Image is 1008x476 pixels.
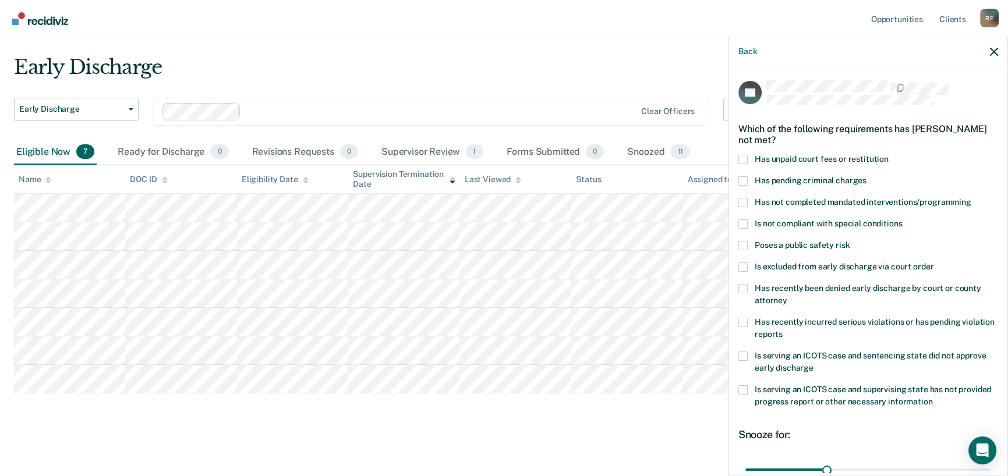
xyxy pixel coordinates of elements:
[625,140,692,165] div: Snoozed
[250,140,360,165] div: Revisions Requests
[670,144,690,159] span: 11
[12,12,68,25] img: Recidiviz
[586,144,604,159] span: 0
[466,144,483,159] span: 1
[968,436,996,464] div: Open Intercom Messenger
[115,140,231,165] div: Ready for Discharge
[353,169,455,189] div: Supervision Termination Date
[688,175,742,184] div: Assigned to
[130,175,167,184] div: DOC ID
[755,283,981,305] span: Has recently been denied early discharge by court or county attorney
[755,262,933,271] span: Is excluded from early discharge via court order
[980,9,999,27] button: Profile dropdown button
[340,144,358,159] span: 0
[210,144,228,159] span: 0
[755,240,850,250] span: Poses a public safety risk
[576,175,601,184] div: Status
[755,351,986,372] span: Is serving an ICOTS case and sentencing state did not approve early discharge
[980,9,999,27] div: R F
[738,47,757,56] button: Back
[242,175,309,184] div: Eligibility Date
[755,385,991,406] span: Is serving an ICOTS case and supervising state has not provided progress report or other necessar...
[755,154,889,164] span: Has unpaid court fees or restitution
[641,106,695,116] div: Clear officers
[755,197,971,207] span: Has not completed mandated interventions/programming
[14,140,97,165] div: Eligible Now
[465,175,521,184] div: Last Viewed
[755,317,995,339] span: Has recently incurred serious violations or has pending violation reports
[19,104,124,114] span: Early Discharge
[755,219,902,228] span: Is not compliant with special conditions
[379,140,486,165] div: Supervisor Review
[738,428,998,441] div: Snooze for:
[14,55,770,88] div: Early Discharge
[19,175,51,184] div: Name
[76,144,94,159] span: 7
[738,114,998,155] div: Which of the following requirements has [PERSON_NAME] not met?
[504,140,607,165] div: Forms Submitted
[755,176,866,185] span: Has pending criminal charges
